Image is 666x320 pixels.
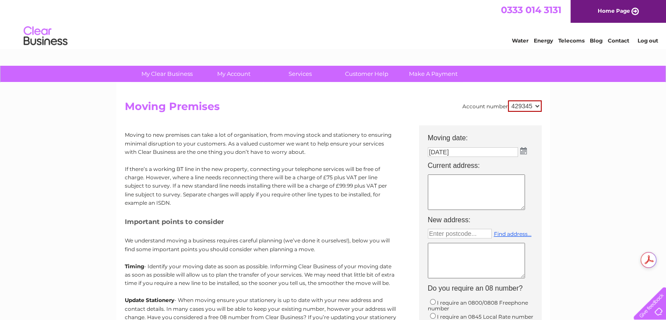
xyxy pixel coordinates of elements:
[125,131,396,156] p: Moving to new premises can take a lot of organisation, from moving stock and stationery to ensuri...
[397,66,469,82] a: Make A Payment
[125,263,144,270] b: Timing
[197,66,270,82] a: My Account
[125,262,396,288] p: - Identify your moving date as soon as possible. Informing Clear Business of your moving date as ...
[512,37,529,44] a: Water
[23,23,68,50] img: logo.png
[462,100,542,112] div: Account number
[423,159,546,172] th: Current address:
[125,297,174,303] b: Update Stationery
[608,37,629,44] a: Contact
[423,125,546,145] th: Moving date:
[501,4,561,15] a: 0333 014 3131
[423,213,546,227] th: New address:
[520,147,527,154] img: ...
[423,282,546,295] th: Do you require an 08 number?
[331,66,403,82] a: Customer Help
[127,5,540,43] div: Clear Business is a trading name of Verastar Limited (registered in [GEOGRAPHIC_DATA] No. 3667643...
[125,236,396,253] p: We understand moving a business requires careful planning (we’ve done it ourselves!), below you w...
[125,100,542,117] h2: Moving Premises
[590,37,603,44] a: Blog
[131,66,203,82] a: My Clear Business
[494,231,532,237] a: Find address...
[264,66,336,82] a: Services
[637,37,658,44] a: Log out
[558,37,585,44] a: Telecoms
[125,218,396,225] h5: Important points to consider
[125,165,396,207] p: If there’s a working BT line in the new property, connecting your telephone services will be free...
[534,37,553,44] a: Energy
